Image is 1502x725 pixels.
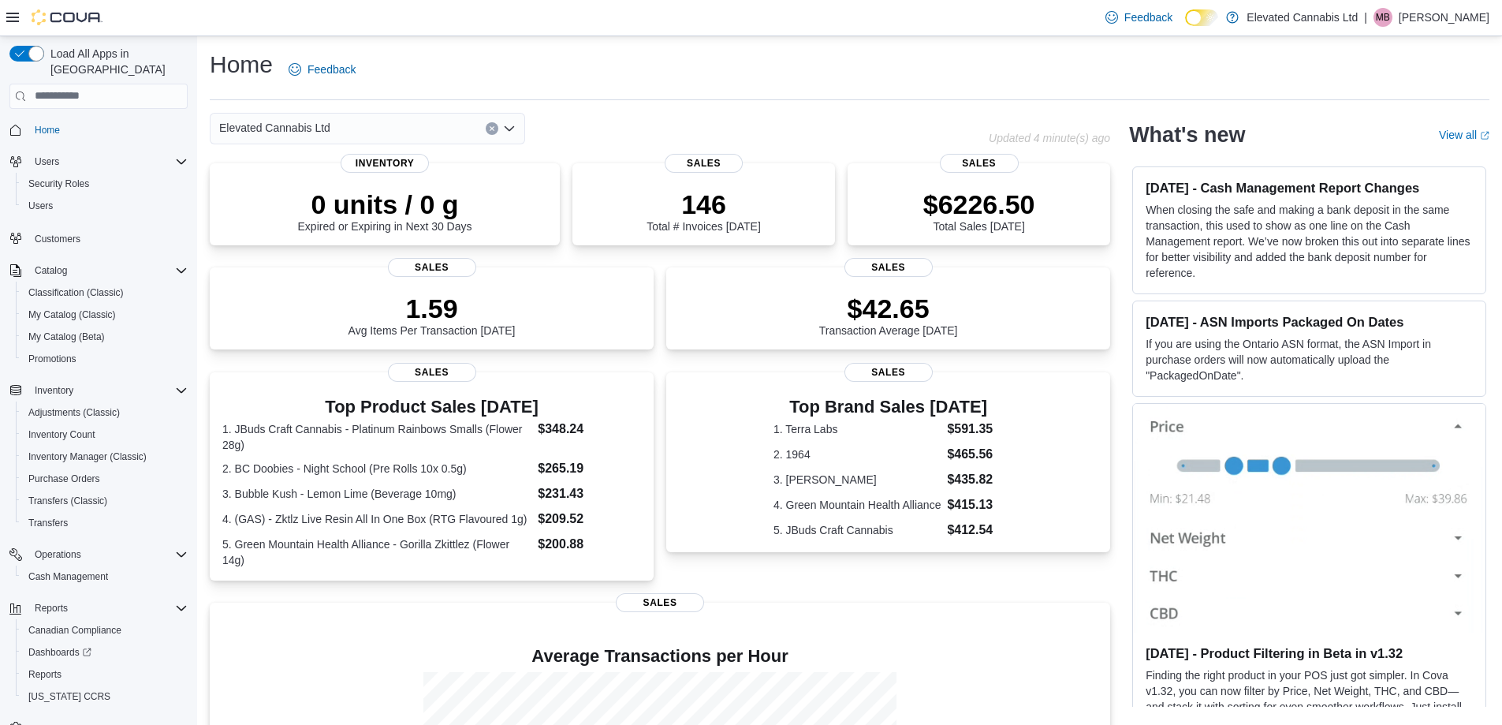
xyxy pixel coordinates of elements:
button: Transfers [16,512,194,534]
span: Feedback [1124,9,1172,25]
span: Canadian Compliance [22,621,188,640]
button: Purchase Orders [16,468,194,490]
a: My Catalog (Beta) [22,327,111,346]
a: Transfers [22,514,74,533]
span: Reports [28,599,188,618]
span: Users [28,152,188,171]
a: [US_STATE] CCRS [22,687,117,706]
button: Operations [3,544,194,566]
dt: 4. (GAS) - Zktlz Live Resin All In One Box (RTG Flavoured 1g) [222,511,531,527]
button: Catalog [28,261,73,280]
span: Transfers (Classic) [22,491,188,510]
span: Customers [35,233,80,245]
span: Transfers (Classic) [28,495,107,507]
span: Dashboards [28,646,91,659]
input: Dark Mode [1185,9,1218,26]
span: Inventory Count [22,425,188,444]
span: Inventory Manager (Classic) [22,447,188,466]
span: Classification (Classic) [22,283,188,302]
div: Total # Invoices [DATE] [647,189,760,233]
button: Classification (Classic) [16,282,194,304]
span: Promotions [28,353,76,365]
span: Canadian Compliance [28,624,121,637]
span: Operations [35,548,81,561]
dd: $209.52 [538,510,641,529]
span: Reports [28,668,61,681]
div: Transaction Average [DATE] [819,293,958,337]
button: Inventory [3,379,194,402]
span: Sales [388,363,476,382]
dt: 5. JBuds Craft Cannabis [773,522,941,538]
button: Clear input [486,122,498,135]
a: Canadian Compliance [22,621,128,640]
a: Users [22,196,59,215]
p: | [1364,8,1367,27]
span: Dashboards [22,643,188,662]
p: 0 units / 0 g [298,189,472,220]
button: My Catalog (Classic) [16,304,194,326]
a: Dashboards [22,643,98,662]
span: Cash Management [28,570,108,583]
h3: [DATE] - ASN Imports Packaged On Dates [1146,314,1473,330]
button: Inventory Manager (Classic) [16,446,194,468]
a: Cash Management [22,567,114,586]
button: Users [16,195,194,217]
button: Transfers (Classic) [16,490,194,512]
dt: 1. Terra Labs [773,421,941,437]
button: Cash Management [16,566,194,588]
a: Customers [28,230,87,249]
span: My Catalog (Beta) [22,327,188,346]
dt: 2. 1964 [773,447,941,462]
p: 1.59 [348,293,516,324]
span: Catalog [28,261,188,280]
button: Open list of options [503,122,516,135]
a: Inventory Count [22,425,102,444]
p: If you are using the Ontario ASN format, the ASN Import in purchase orders will now automatically... [1146,336,1473,383]
svg: External link [1480,131,1489,140]
span: My Catalog (Classic) [22,305,188,324]
dd: $435.82 [947,470,1003,489]
span: Inventory [341,154,429,173]
span: Classification (Classic) [28,286,124,299]
h1: Home [210,49,273,80]
span: Adjustments (Classic) [22,403,188,422]
a: Classification (Classic) [22,283,130,302]
span: Sales [940,154,1019,173]
dt: 2. BC Doobies - Night School (Pre Rolls 10x 0.5g) [222,461,531,476]
button: Reports [16,663,194,686]
img: Cova [32,9,102,25]
h3: [DATE] - Product Filtering in Beta in v1.32 [1146,645,1473,661]
dd: $465.56 [947,445,1003,464]
span: Load All Apps in [GEOGRAPHIC_DATA] [44,46,188,77]
div: Expired or Expiring in Next 30 Days [298,189,472,233]
p: [PERSON_NAME] [1399,8,1489,27]
a: View allExternal link [1439,129,1489,141]
h2: What's new [1129,122,1245,148]
h4: Average Transactions per Hour [222,647,1098,666]
span: Transfers [28,517,68,529]
span: Sales [844,258,933,277]
span: Users [28,200,53,212]
dt: 3. [PERSON_NAME] [773,472,941,488]
dd: $348.24 [538,420,641,439]
span: Reports [22,665,188,684]
dt: 3. Bubble Kush - Lemon Lime (Beverage 10mg) [222,486,531,502]
span: Sales [844,363,933,382]
button: Users [28,152,65,171]
button: Canadian Compliance [16,619,194,641]
a: Feedback [282,54,362,85]
button: Inventory [28,381,80,400]
span: Adjustments (Classic) [28,406,120,419]
button: [US_STATE] CCRS [16,686,194,708]
span: Dark Mode [1185,26,1186,27]
dd: $412.54 [947,521,1003,540]
dd: $415.13 [947,495,1003,514]
button: Reports [3,597,194,619]
a: Promotions [22,349,83,368]
span: Inventory [35,384,73,397]
a: Home [28,121,66,140]
span: Washington CCRS [22,687,188,706]
span: Customers [28,228,188,248]
button: Promotions [16,348,194,370]
a: Dashboards [16,641,194,663]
